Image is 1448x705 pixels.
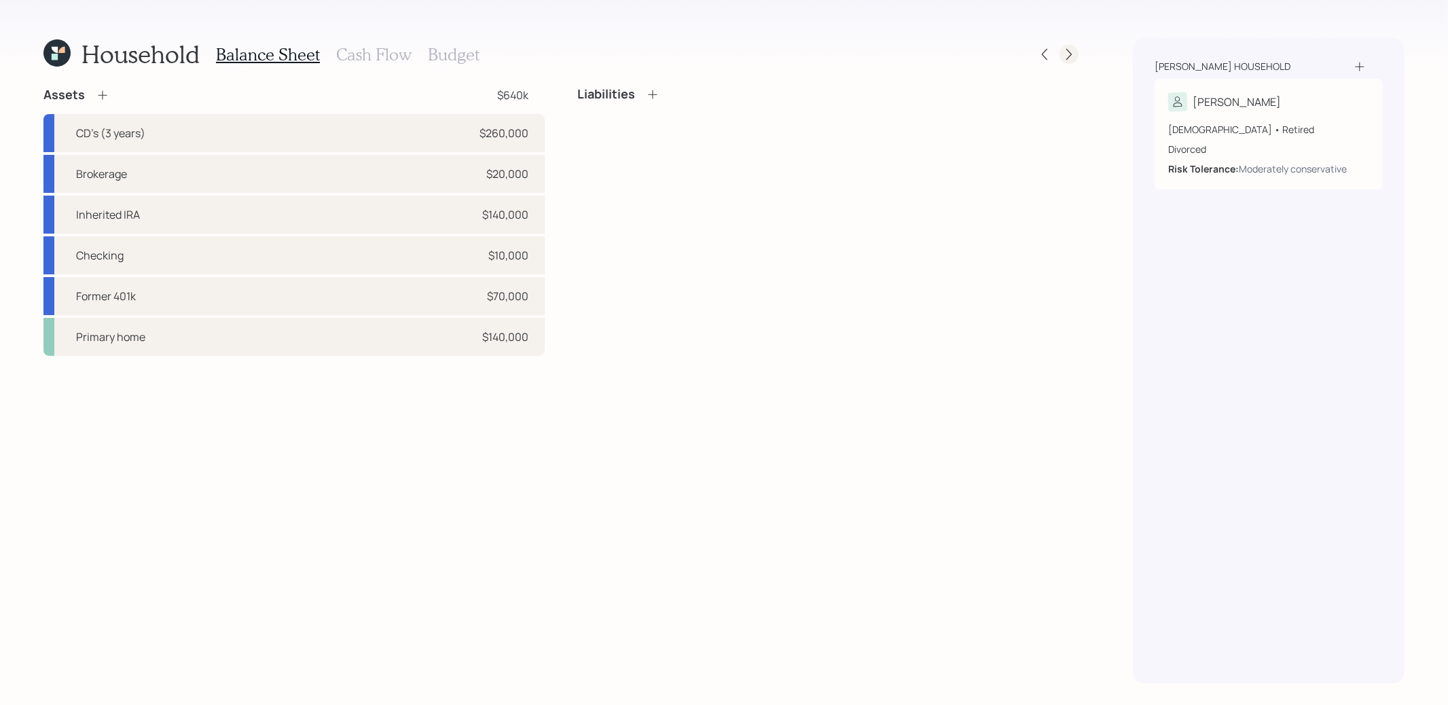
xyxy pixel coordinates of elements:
[43,88,85,103] h4: Assets
[1168,142,1369,156] div: Divorced
[482,206,528,223] div: $140,000
[1155,60,1290,73] div: [PERSON_NAME] household
[1193,94,1281,110] div: [PERSON_NAME]
[76,206,140,223] div: Inherited IRA
[216,45,320,65] h3: Balance Sheet
[1239,162,1347,176] div: Moderately conservative
[497,87,528,103] div: $640k
[488,247,528,264] div: $10,000
[76,288,136,304] div: Former 401k
[336,45,412,65] h3: Cash Flow
[76,329,145,345] div: Primary home
[76,125,145,141] div: CD's (3 years)
[76,247,124,264] div: Checking
[1168,162,1239,175] b: Risk Tolerance:
[1168,122,1369,137] div: [DEMOGRAPHIC_DATA] • Retired
[577,87,635,102] h4: Liabilities
[428,45,479,65] h3: Budget
[76,166,127,182] div: Brokerage
[479,125,528,141] div: $260,000
[482,329,528,345] div: $140,000
[486,166,528,182] div: $20,000
[487,288,528,304] div: $70,000
[82,39,200,69] h1: Household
